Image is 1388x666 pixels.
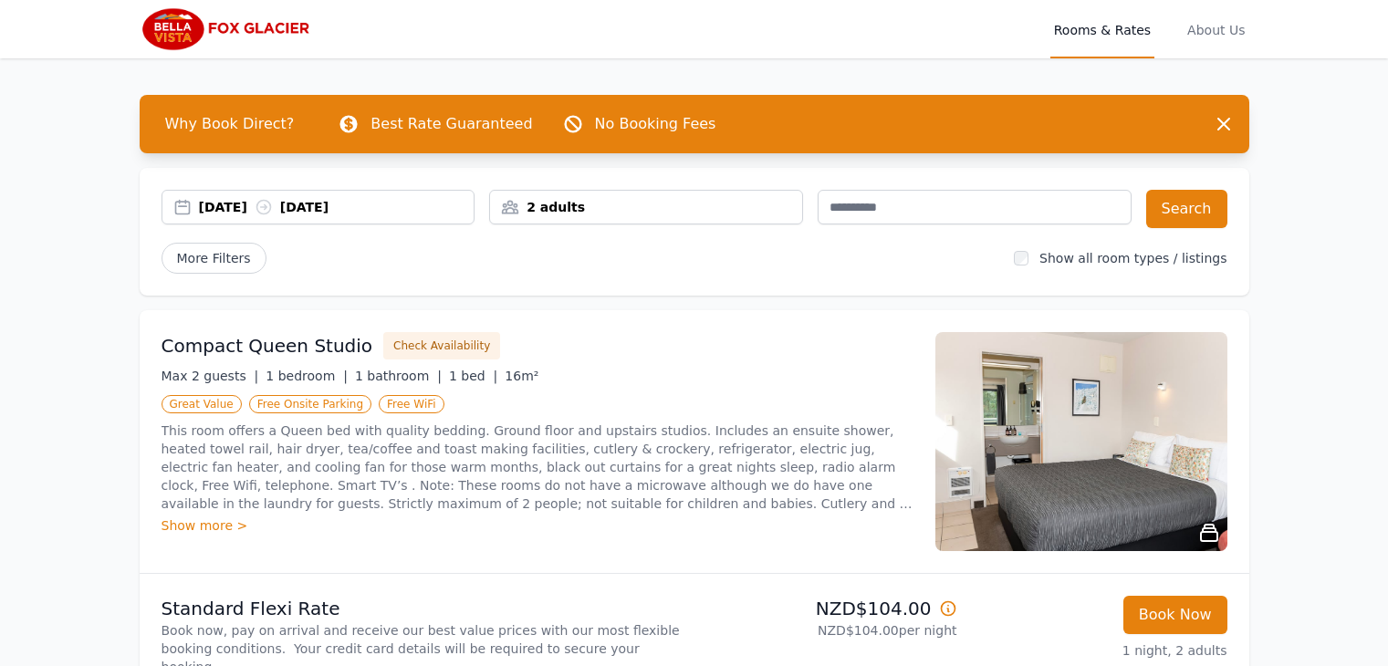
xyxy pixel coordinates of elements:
span: Free Onsite Parking [249,395,371,413]
div: Show more > [162,516,913,535]
p: Best Rate Guaranteed [370,113,532,135]
label: Show all room types / listings [1039,251,1226,265]
span: Free WiFi [379,395,444,413]
p: NZD$104.00 [702,596,957,621]
span: Great Value [162,395,242,413]
span: Why Book Direct? [151,106,309,142]
p: 1 night, 2 adults [972,641,1227,660]
div: [DATE] [DATE] [199,198,475,216]
span: 1 bed | [449,369,497,383]
p: This room offers a Queen bed with quality bedding. Ground floor and upstairs studios. Includes an... [162,421,913,513]
div: 2 adults [490,198,802,216]
img: Bella Vista Fox Glacier [140,7,315,51]
span: 1 bathroom | [355,369,442,383]
span: 1 bedroom | [266,369,348,383]
button: Book Now [1123,596,1227,634]
button: Search [1146,190,1227,228]
p: Standard Flexi Rate [162,596,687,621]
span: More Filters [162,243,266,274]
p: No Booking Fees [595,113,716,135]
button: Check Availability [383,332,500,359]
p: NZD$104.00 per night [702,621,957,640]
span: Max 2 guests | [162,369,259,383]
h3: Compact Queen Studio [162,333,373,359]
span: 16m² [505,369,538,383]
